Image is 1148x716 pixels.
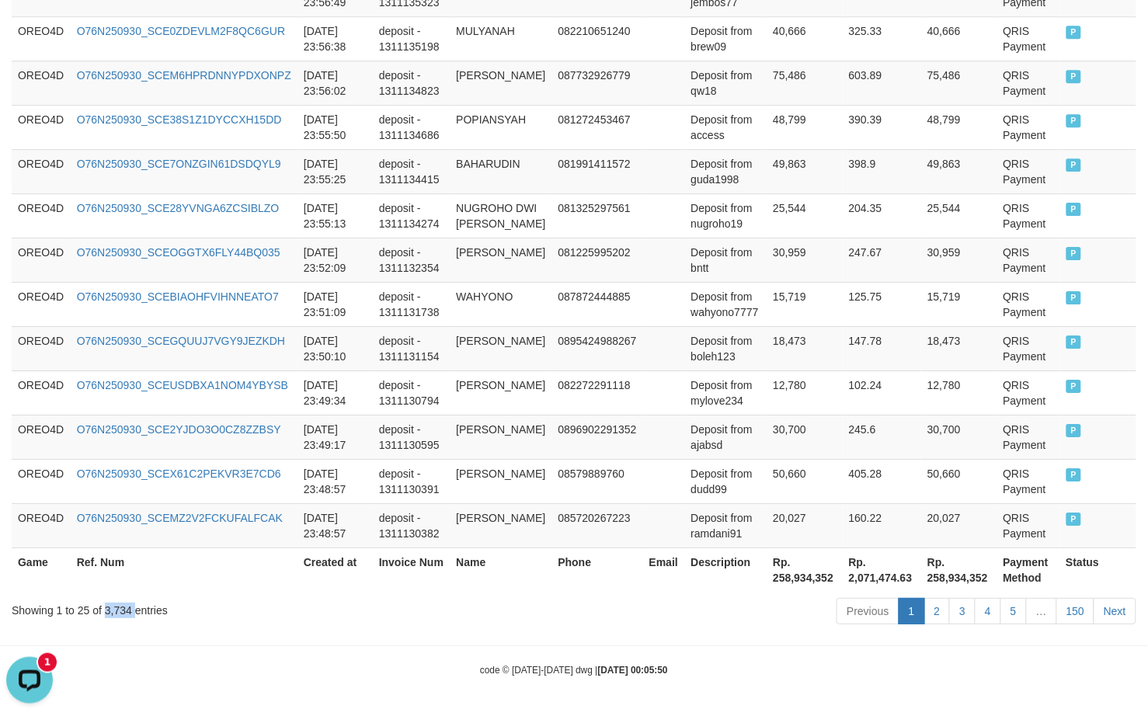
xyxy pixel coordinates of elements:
td: Deposit from dudd99 [685,459,767,503]
td: QRIS Payment [997,415,1060,459]
td: 48,799 [921,105,997,149]
a: O76N250930_SCEMZ2V2FCKUFALFCAK [77,512,283,524]
span: PAID [1066,247,1082,260]
th: Status [1060,547,1136,592]
a: 1 [899,598,925,624]
td: deposit - 1311130794 [373,370,450,415]
div: New messages notification [38,2,57,21]
a: O76N250930_SCE28YVNGA6ZCSIBLZO [77,202,280,214]
td: deposit - 1311134823 [373,61,450,105]
td: 160.22 [843,503,921,547]
td: OREO4D [12,61,71,105]
td: OREO4D [12,105,71,149]
td: 15,719 [921,282,997,326]
th: Phone [552,547,643,592]
td: 245.6 [843,415,921,459]
td: 50,660 [921,459,997,503]
td: 102.24 [843,370,921,415]
span: PAID [1066,468,1082,481]
td: 30,959 [767,238,842,282]
td: MULYANAH [450,16,551,61]
td: QRIS Payment [997,105,1060,149]
td: Deposit from qw18 [685,61,767,105]
td: 20,027 [921,503,997,547]
a: O76N250930_SCEM6HPRDNNYPDXONPZ [77,69,291,82]
td: 20,027 [767,503,842,547]
td: 204.35 [843,193,921,238]
td: [DATE] 23:55:50 [297,105,373,149]
td: Deposit from nugroho19 [685,193,767,238]
td: 25,544 [921,193,997,238]
th: Name [450,547,551,592]
span: PAID [1066,291,1082,304]
td: Deposit from ajabsd [685,415,767,459]
td: 081225995202 [552,238,643,282]
span: PAID [1066,70,1082,83]
td: 0895424988267 [552,326,643,370]
td: OREO4D [12,503,71,547]
td: [DATE] 23:55:13 [297,193,373,238]
th: Invoice Num [373,547,450,592]
td: Deposit from boleh123 [685,326,767,370]
td: Deposit from access [685,105,767,149]
td: 405.28 [843,459,921,503]
td: OREO4D [12,16,71,61]
th: Rp. 2,071,474.63 [843,547,921,592]
td: OREO4D [12,193,71,238]
td: [PERSON_NAME] [450,238,551,282]
td: 25,544 [767,193,842,238]
td: QRIS Payment [997,326,1060,370]
td: 30,700 [767,415,842,459]
td: 15,719 [767,282,842,326]
td: 12,780 [921,370,997,415]
td: deposit - 1311134274 [373,193,450,238]
th: Game [12,547,71,592]
a: O76N250930_SCEX61C2PEKVR3E7CD6 [77,467,281,480]
td: OREO4D [12,370,71,415]
span: PAID [1066,335,1082,349]
td: OREO4D [12,326,71,370]
td: deposit - 1311134686 [373,105,450,149]
td: Deposit from ramdani91 [685,503,767,547]
td: Deposit from mylove234 [685,370,767,415]
td: 30,959 [921,238,997,282]
td: 49,863 [921,149,997,193]
td: [PERSON_NAME] [450,503,551,547]
td: 081991411572 [552,149,643,193]
div: Showing 1 to 25 of 3,734 entries [12,596,467,618]
td: 147.78 [843,326,921,370]
td: 081272453467 [552,105,643,149]
a: O76N250930_SCE2YJDO3O0CZ8ZZBSY [77,423,281,436]
span: PAID [1066,203,1082,216]
td: 18,473 [767,326,842,370]
td: deposit - 1311130382 [373,503,450,547]
td: [PERSON_NAME] [450,415,551,459]
td: QRIS Payment [997,370,1060,415]
span: PAID [1066,26,1082,39]
td: 603.89 [843,61,921,105]
a: 150 [1056,598,1094,624]
th: Email [643,547,685,592]
td: QRIS Payment [997,503,1060,547]
td: OREO4D [12,459,71,503]
span: PAID [1066,114,1082,127]
td: 40,666 [921,16,997,61]
th: Created at [297,547,373,592]
span: PAID [1066,424,1082,437]
a: … [1026,598,1057,624]
td: [DATE] 23:49:17 [297,415,373,459]
td: OREO4D [12,282,71,326]
td: 18,473 [921,326,997,370]
td: [PERSON_NAME] [450,326,551,370]
td: deposit - 1311132354 [373,238,450,282]
td: deposit - 1311134415 [373,149,450,193]
td: 325.33 [843,16,921,61]
td: 085720267223 [552,503,643,547]
a: 2 [924,598,951,624]
td: 390.39 [843,105,921,149]
td: QRIS Payment [997,149,1060,193]
td: 30,700 [921,415,997,459]
td: [PERSON_NAME] [450,61,551,105]
td: 125.75 [843,282,921,326]
td: 08579889760 [552,459,643,503]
